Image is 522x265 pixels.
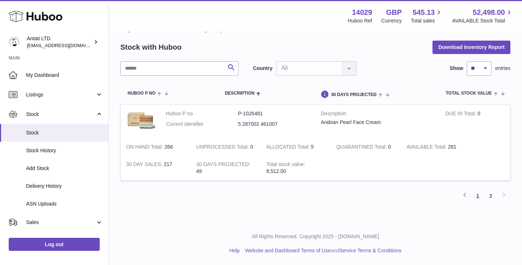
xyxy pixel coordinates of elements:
[484,189,497,202] a: 2
[196,144,250,152] strong: UNPROCESSED Total
[126,110,155,131] img: product image
[229,248,240,253] a: Help
[452,8,513,24] a: 52,498.00 AVAILABLE Stock Total
[261,138,331,156] td: 5
[26,111,95,118] span: Stock
[120,42,182,52] h2: Stock with Huboo
[413,8,435,17] span: 545.13
[225,91,254,96] span: Description
[321,119,435,126] div: Arabian Pearl Face Cream
[440,105,510,138] td: 0
[26,183,103,190] span: Delivery History
[26,72,103,79] span: My Dashboard
[9,238,100,251] a: Log out
[450,65,463,72] label: Show
[121,138,191,156] td: 266
[27,42,107,48] span: [EMAIL_ADDRESS][DOMAIN_NAME]
[411,17,443,24] span: Total sales
[126,161,164,169] strong: 30 DAY SALES
[115,233,516,240] p: All Rights Reserved. Copyright 2025 - [DOMAIN_NAME]
[26,129,103,136] span: Stock
[26,91,95,98] span: Listings
[352,8,372,17] strong: 14029
[27,35,92,49] div: Antati LTD
[321,110,435,119] strong: Description
[26,165,103,172] span: Add Stock
[446,111,477,118] strong: DUE IN Total
[348,17,372,24] div: Huboo Ref
[471,189,484,202] a: 1
[266,161,305,169] strong: Total stock value
[452,17,513,24] span: AVAILABLE Stock Total
[238,110,310,117] dd: P-1026481
[401,138,471,156] td: 261
[121,156,191,180] td: 217
[238,121,310,128] dd: 5 287002 461007
[191,138,261,156] td: 0
[473,8,505,17] span: 52,498.00
[166,110,238,117] dt: Huboo P no
[386,8,402,17] strong: GBP
[336,144,388,152] strong: QUARANTINED Total
[196,161,250,169] strong: 30 DAYS PROJECTED
[26,200,103,207] span: ASN Uploads
[243,247,401,254] li: and
[411,8,443,24] a: 545.13 Total sales
[9,37,20,47] img: toufic@antatiskin.com
[388,144,391,150] span: 0
[381,17,402,24] div: Currency
[446,91,492,96] span: Total stock value
[191,156,261,180] td: 49
[406,144,448,152] strong: AVAILABLE Total
[166,121,238,128] dt: Current identifier
[432,41,510,54] button: Download Inventory Report
[26,147,103,154] span: Stock History
[495,65,510,72] span: entries
[126,144,165,152] strong: ON HAND Total
[26,219,95,226] span: Sales
[266,168,286,174] span: 8,512.00
[253,65,273,72] label: Country
[128,91,156,96] span: Huboo P no
[245,248,331,253] a: Website and Dashboard Terms of Use
[339,248,402,253] a: Service Terms & Conditions
[266,144,311,152] strong: ALLOCATED Total
[331,92,377,97] span: 30 DAYS PROJECTED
